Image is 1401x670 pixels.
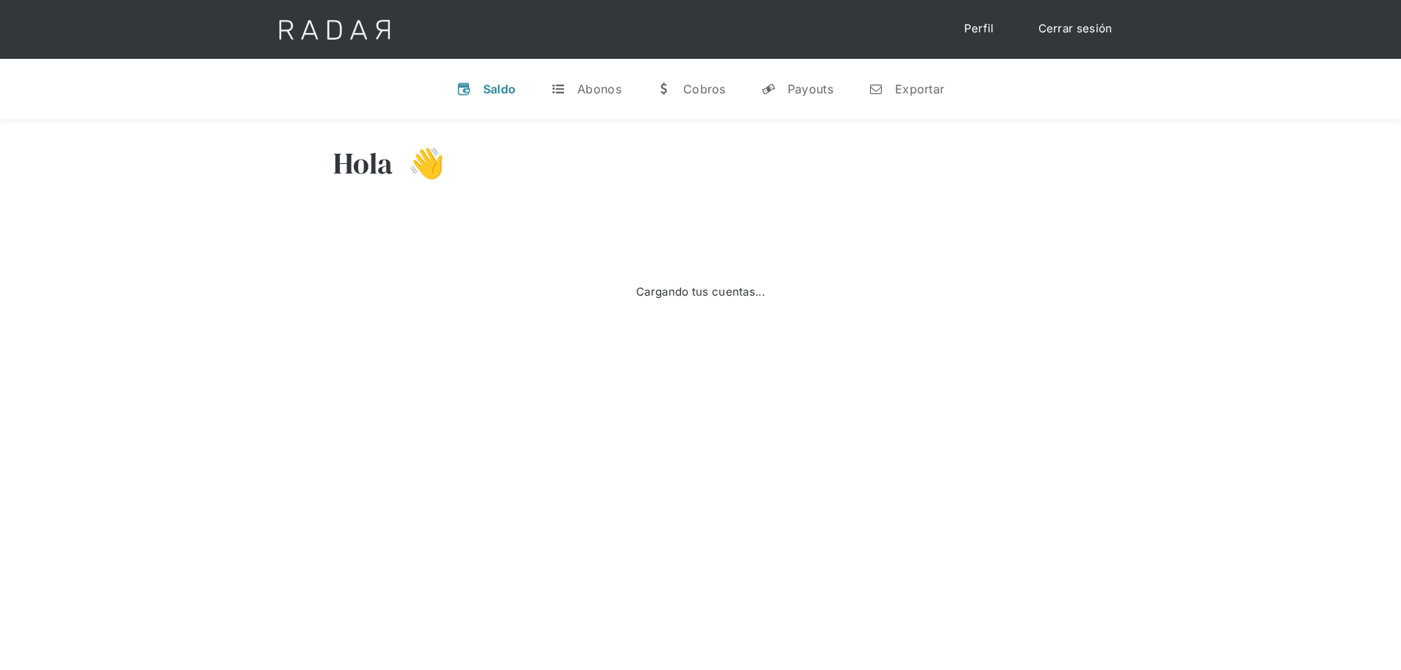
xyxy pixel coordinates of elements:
div: v [457,82,471,96]
h3: Hola [333,145,393,182]
div: Cargando tus cuentas... [636,284,765,301]
a: Cerrar sesión [1024,15,1127,43]
div: Abonos [577,82,621,96]
div: y [761,82,776,96]
div: Saldo [483,82,516,96]
div: Payouts [788,82,833,96]
div: t [551,82,566,96]
a: Perfil [949,15,1009,43]
div: w [657,82,671,96]
h3: 👋 [393,145,445,182]
div: Exportar [895,82,944,96]
div: Cobros [683,82,726,96]
div: n [869,82,883,96]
